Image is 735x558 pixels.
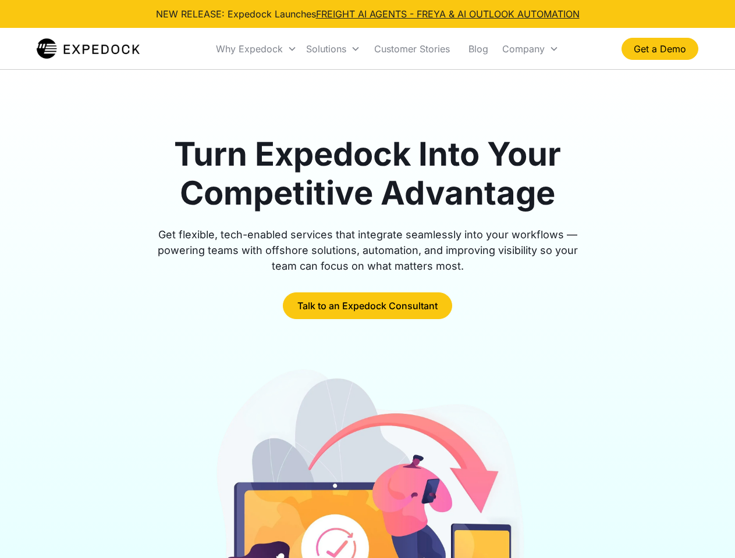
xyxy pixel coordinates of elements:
[502,43,545,55] div: Company
[622,38,698,60] a: Get a Demo
[498,29,563,69] div: Company
[37,37,140,60] a: home
[156,7,580,21] div: NEW RELEASE: Expedock Launches
[316,8,580,20] a: FREIGHT AI AGENTS - FREYA & AI OUTLOOK AUTOMATION
[306,43,346,55] div: Solutions
[216,43,283,55] div: Why Expedock
[365,29,459,69] a: Customer Stories
[144,227,591,274] div: Get flexible, tech-enabled services that integrate seamlessly into your workflows — powering team...
[283,292,452,319] a: Talk to an Expedock Consultant
[211,29,301,69] div: Why Expedock
[677,502,735,558] iframe: Chat Widget
[37,37,140,60] img: Expedock Logo
[144,135,591,213] h1: Turn Expedock Into Your Competitive Advantage
[301,29,365,69] div: Solutions
[459,29,498,69] a: Blog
